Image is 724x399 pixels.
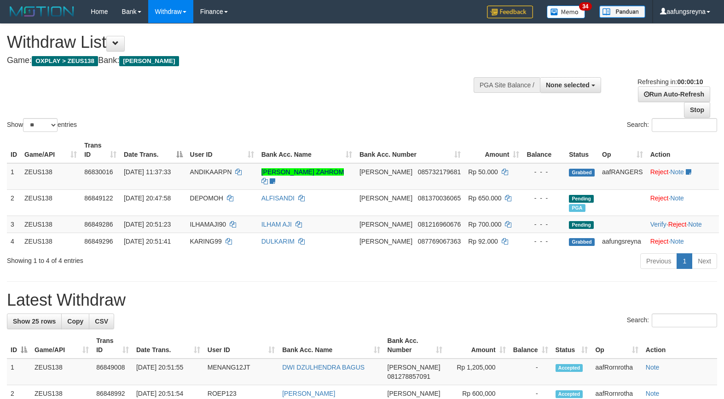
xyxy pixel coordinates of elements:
[464,137,523,163] th: Amount: activate to sort column ascending
[124,238,171,245] span: [DATE] 20:51:41
[579,2,591,11] span: 34
[282,390,335,397] a: [PERSON_NAME]
[7,5,77,18] img: MOTION_logo.png
[646,390,660,397] a: Note
[647,163,719,190] td: ·
[569,221,594,229] span: Pending
[527,220,562,229] div: - - -
[120,137,186,163] th: Date Trans.: activate to sort column descending
[7,189,21,216] td: 2
[278,332,383,359] th: Bank Acc. Name: activate to sort column ascending
[468,194,501,202] span: Rp 650.000
[261,221,292,228] a: ILHAM AJI
[556,364,583,372] span: Accepted
[261,168,344,176] a: [PERSON_NAME] ZAHROM
[627,313,717,327] label: Search:
[650,168,669,176] a: Reject
[565,137,598,163] th: Status
[546,81,590,89] span: None selected
[7,313,62,329] a: Show 25 rows
[446,359,509,385] td: Rp 1,205,000
[190,221,226,228] span: ILHAMAJI90
[552,332,592,359] th: Status: activate to sort column ascending
[84,221,113,228] span: 86849286
[7,359,31,385] td: 1
[637,78,703,85] span: Refreshing in:
[627,118,717,132] label: Search:
[569,169,595,177] span: Grabbed
[591,332,642,359] th: Op: activate to sort column ascending
[670,238,684,245] a: Note
[647,233,719,250] td: ·
[646,364,660,371] a: Note
[89,313,114,329] a: CSV
[556,390,583,398] span: Accepted
[7,163,21,190] td: 1
[650,194,669,202] a: Reject
[7,252,295,265] div: Showing 1 to 4 of 4 entries
[7,233,21,250] td: 4
[133,359,204,385] td: [DATE] 20:51:55
[487,6,533,18] img: Feedback.jpg
[282,364,365,371] a: DWI DZULHENDRA BAGUS
[93,332,133,359] th: Trans ID: activate to sort column ascending
[7,56,474,65] h4: Game: Bank:
[446,332,509,359] th: Amount: activate to sort column ascending
[7,33,474,51] h1: Withdraw List
[388,373,430,380] span: Copy 081278857091 to clipboard
[21,163,81,190] td: ZEUS138
[261,238,295,245] a: DULKARIM
[124,168,171,176] span: [DATE] 11:37:33
[84,194,113,202] span: 86849122
[190,194,223,202] span: DEPOMOH
[7,216,21,233] td: 3
[7,118,77,132] label: Show entries
[650,238,669,245] a: Reject
[670,168,684,176] a: Note
[598,163,647,190] td: aafRANGERS
[384,332,446,359] th: Bank Acc. Number: activate to sort column ascending
[668,221,687,228] a: Reject
[647,189,719,216] td: ·
[84,238,113,245] span: 86849296
[640,253,677,269] a: Previous
[133,332,204,359] th: Date Trans.: activate to sort column ascending
[527,167,562,177] div: - - -
[356,137,464,163] th: Bank Acc. Number: activate to sort column ascending
[569,238,595,246] span: Grabbed
[359,194,412,202] span: [PERSON_NAME]
[95,318,108,325] span: CSV
[540,77,601,93] button: None selected
[598,137,647,163] th: Op: activate to sort column ascending
[523,137,565,163] th: Balance
[7,137,21,163] th: ID
[677,253,692,269] a: 1
[21,189,81,216] td: ZEUS138
[21,216,81,233] td: ZEUS138
[569,195,594,203] span: Pending
[61,313,89,329] a: Copy
[692,253,717,269] a: Next
[359,238,412,245] span: [PERSON_NAME]
[359,221,412,228] span: [PERSON_NAME]
[388,364,440,371] span: [PERSON_NAME]
[67,318,83,325] span: Copy
[418,238,461,245] span: Copy 087769067363 to clipboard
[204,359,278,385] td: MENANG12JT
[119,56,179,66] span: [PERSON_NAME]
[31,359,93,385] td: ZEUS138
[7,332,31,359] th: ID: activate to sort column descending
[598,233,647,250] td: aafungsreyna
[547,6,585,18] img: Button%20Memo.svg
[650,221,666,228] a: Verify
[670,194,684,202] a: Note
[684,102,710,118] a: Stop
[642,332,717,359] th: Action
[124,221,171,228] span: [DATE] 20:51:23
[81,137,120,163] th: Trans ID: activate to sort column ascending
[186,137,258,163] th: User ID: activate to sort column ascending
[388,390,440,397] span: [PERSON_NAME]
[599,6,645,18] img: panduan.png
[190,168,232,176] span: ANDIKAARPN
[468,238,498,245] span: Rp 92.000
